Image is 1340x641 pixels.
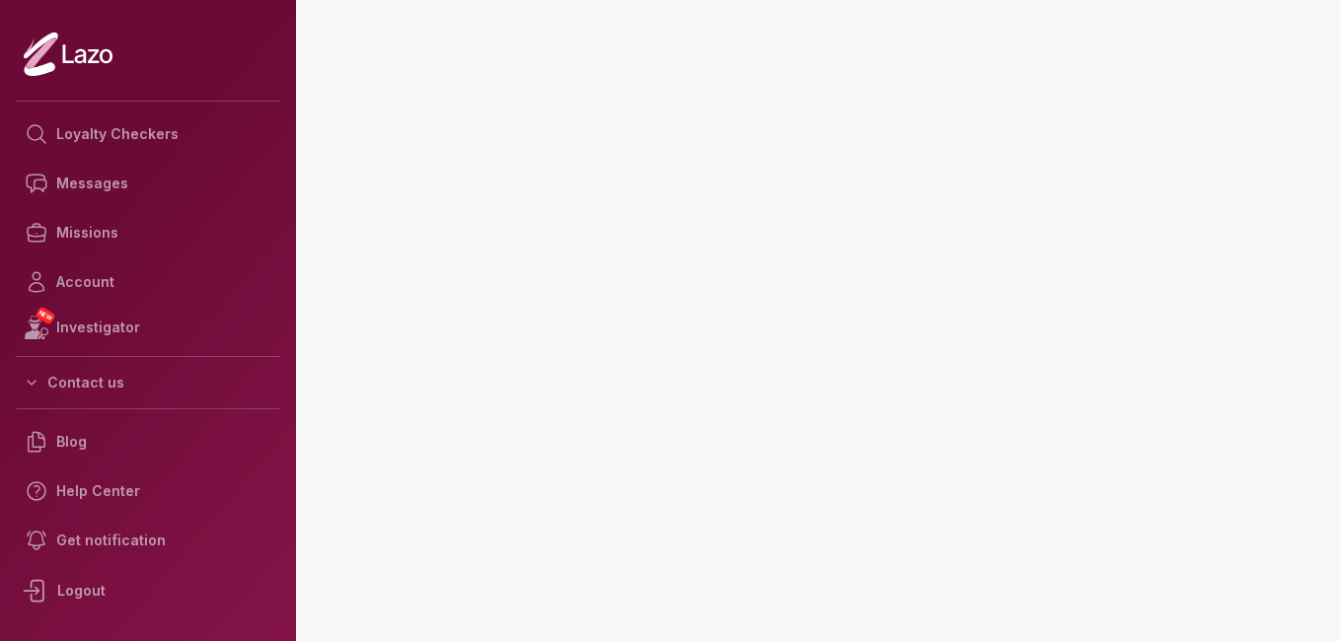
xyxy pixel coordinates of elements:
[16,565,280,616] div: Logout
[16,109,280,159] a: Loyalty Checkers
[16,516,280,565] a: Get notification
[16,307,280,348] a: NEWInvestigator
[16,365,280,400] button: Contact us
[35,306,56,325] span: NEW
[16,417,280,466] a: Blog
[16,257,280,307] a: Account
[16,466,280,516] a: Help Center
[16,208,280,257] a: Missions
[16,159,280,208] a: Messages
